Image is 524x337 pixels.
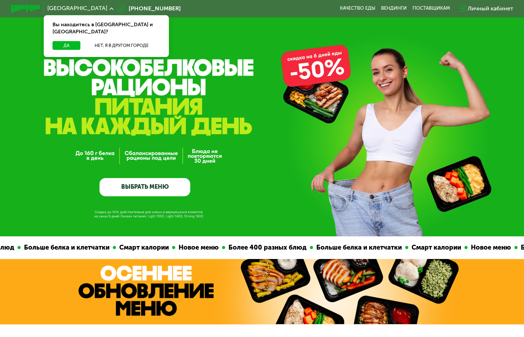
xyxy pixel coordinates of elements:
[20,242,112,253] div: Больше белка и клетчатки
[44,15,169,41] div: Вы находитесь в [GEOGRAPHIC_DATA] и [GEOGRAPHIC_DATA]?
[117,4,181,13] a: [PHONE_NUMBER]
[467,4,513,13] div: Личный кабинет
[99,178,190,196] a: ВЫБРАТЬ МЕНЮ
[52,41,81,50] button: Да
[412,6,449,11] div: поставщикам
[408,242,464,253] div: Смарт калории
[47,6,107,11] span: [GEOGRAPHIC_DATA]
[116,242,172,253] div: Смарт калории
[340,6,375,11] a: Качество еды
[83,41,160,50] button: Нет, я в другом городе
[175,242,222,253] div: Новое меню
[313,242,405,253] div: Больше белка и клетчатки
[381,6,406,11] a: Вендинги
[467,242,514,253] div: Новое меню
[225,242,309,253] div: Более 400 разных блюд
